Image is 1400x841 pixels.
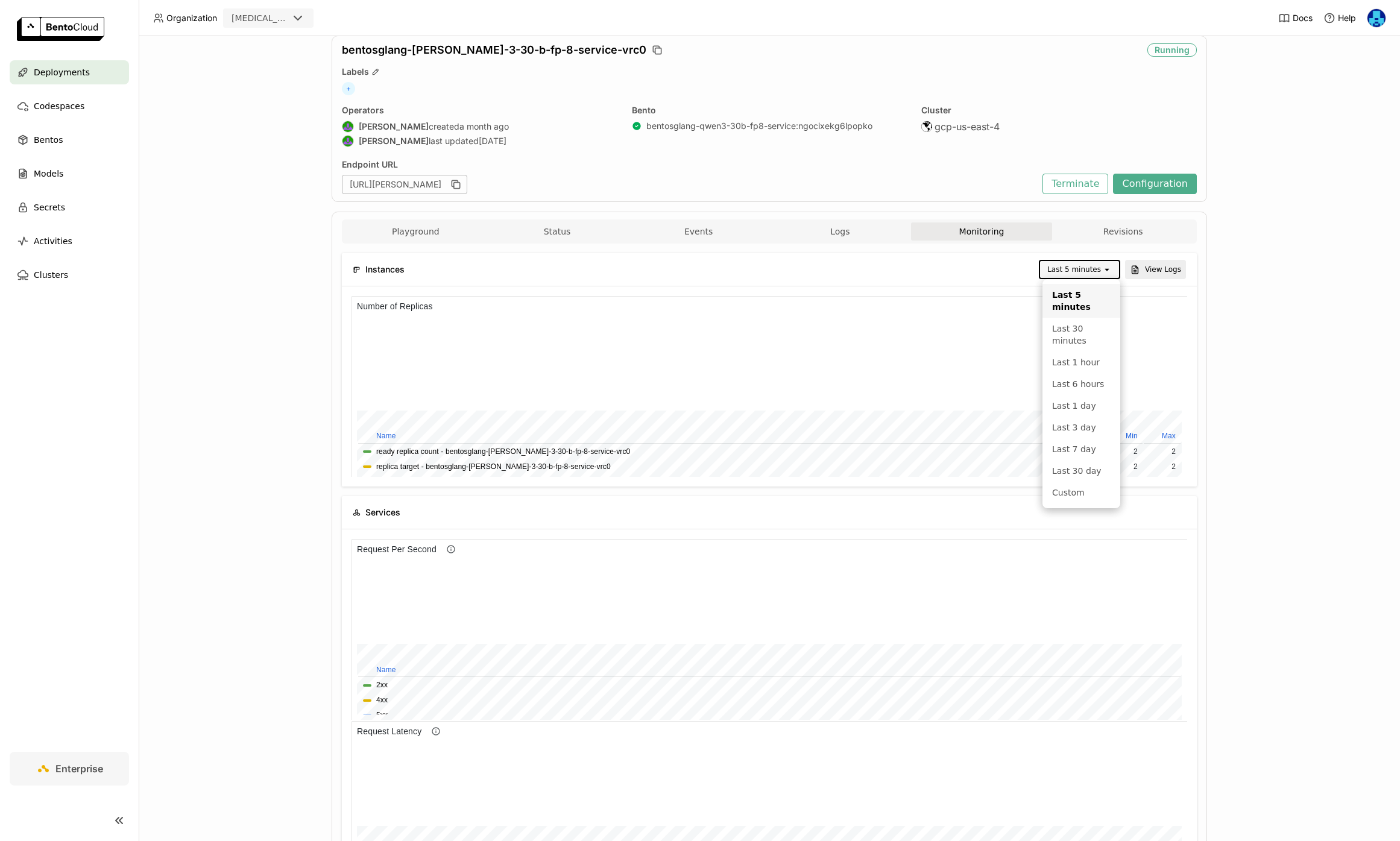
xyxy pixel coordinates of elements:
[911,222,1053,241] button: Monitoring
[7,133,289,148] th: name
[10,195,129,219] a: Secrets
[342,121,353,132] img: Shenyang Zhao
[17,17,104,41] img: logo
[1047,263,1101,276] div: Last 5 minutes
[342,82,355,95] span: +
[10,94,129,118] a: Codespaces
[342,175,467,194] div: [URL][PERSON_NAME]
[365,263,405,276] span: Instances
[372,133,411,148] th: Maximum Value
[216,164,257,178] td: 0.955%
[830,226,850,237] span: Logs
[295,133,336,148] th: Average Value
[34,99,84,113] span: Codespaces
[25,165,210,177] button: bentosglang-[PERSON_NAME]-3-30-b-fp-8-service-vrc0
[487,222,628,241] button: Status
[34,268,68,282] span: Clusters
[1052,289,1111,313] div: Last 5 minutes
[7,133,215,148] th: name
[342,43,646,57] span: bentosglang-[PERSON_NAME]-3-30-b-fp-8-service-vrc0
[342,159,1036,170] div: Endpoint URL
[25,150,40,162] button: Total
[1,4,69,17] h6: Memory Usage
[921,105,1197,116] div: Cluster
[1052,378,1111,390] div: Last 6 hours
[332,164,371,178] td: 22.5 GiB
[7,148,829,162] th: name
[372,149,411,163] td: 45.0 GiB
[1052,443,1111,455] div: Last 7 day
[258,149,293,163] td: 0%
[342,136,353,146] img: Shenyang Zhao
[1293,13,1313,24] span: Docs
[216,149,257,163] td: 250 GB
[216,133,257,148] th: Average Value
[258,133,293,148] th: Minimum Value
[25,171,36,182] button: 5xx
[216,164,257,178] td: 125 GB
[1,4,56,17] h6: GPU Usage
[1052,222,1194,241] button: Revisions
[374,133,411,148] th: Maximum Value
[1052,356,1111,368] div: Last 1 hour
[216,164,257,178] td: 0%
[7,133,294,148] th: name
[166,13,217,24] span: Organization
[290,133,332,148] th: Average Value
[342,135,617,147] div: last updated
[10,229,129,253] a: Activities
[34,166,63,181] span: Models
[1042,174,1108,194] button: Terminate
[332,133,371,148] th: Minimum Value
[258,149,293,163] td: 250 GB
[1052,323,1111,347] div: Last 30 minutes
[338,149,373,163] td: 204%
[1125,260,1186,279] button: View Logs
[646,121,872,131] a: bentosglang-qwen3-30b-fp8-service:ngocixekg6lpopko
[372,164,411,178] td: 22.5 GiB
[342,121,617,133] div: created
[258,164,293,178] td: 125 GB
[290,149,332,163] td: 45.0 GiB
[342,66,1197,77] div: Labels
[1,4,55,17] h6: CPU Usage
[10,128,129,152] a: Bentos
[295,149,336,163] td: 204%
[25,171,38,182] button: P90
[1338,13,1356,24] span: Help
[628,222,769,241] button: Events
[632,105,907,116] div: Bento
[1367,9,1386,27] img: Yi Guo
[1147,43,1197,57] div: Running
[935,121,1000,133] span: gcp-us-east-4
[290,164,332,178] td: 22.5 GiB
[34,133,63,147] span: Bentos
[34,234,72,248] span: Activities
[55,763,103,775] span: Enterprise
[258,164,293,178] td: 0%
[10,162,129,186] a: Models
[1052,421,1111,433] div: Last 3 day
[338,164,373,178] td: 102%
[1052,487,1111,499] div: Custom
